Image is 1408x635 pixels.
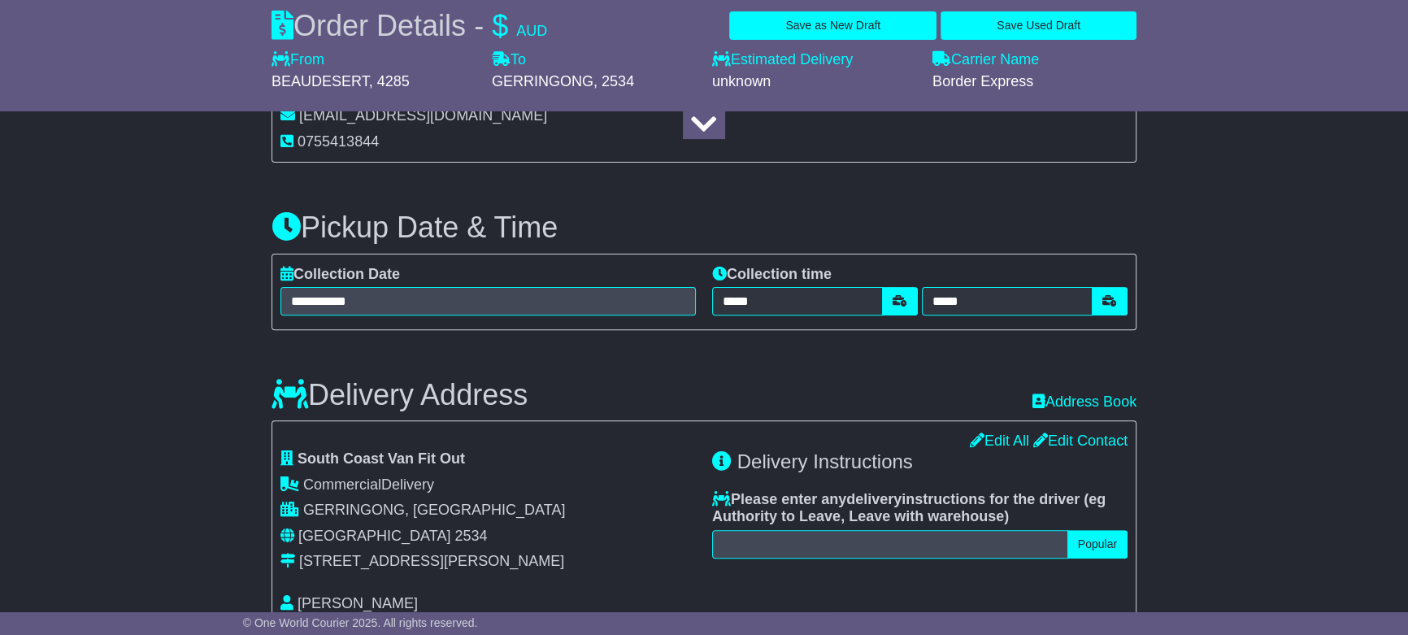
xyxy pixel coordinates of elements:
div: Delivery [280,476,696,494]
a: Edit Contact [1033,433,1128,449]
span: 0755413844 [298,133,379,150]
span: GERRINGONG [492,73,593,89]
span: Delivery Instructions [737,450,913,472]
label: Collection Date [280,266,400,284]
button: Save Used Draft [941,11,1136,40]
h3: Pickup Date & Time [272,211,1136,244]
label: To [492,51,526,69]
h3: Delivery Address [272,379,528,411]
button: Popular [1067,530,1128,559]
a: Address Book [1032,394,1136,410]
span: AUD [516,23,547,39]
span: , 2534 [593,73,634,89]
div: Order Details - [272,8,547,43]
span: GERRINGONG, [GEOGRAPHIC_DATA] [303,502,565,518]
span: $ [492,9,508,42]
button: Save as New Draft [729,11,936,40]
label: From [272,51,324,69]
label: Please enter any instructions for the driver ( ) [712,491,1128,526]
span: Commercial [303,476,381,493]
label: Estimated Delivery [712,51,916,69]
label: Carrier Name [932,51,1039,69]
label: Collection time [712,266,832,284]
span: [GEOGRAPHIC_DATA] [298,528,450,544]
a: Edit All [970,433,1029,449]
span: South Coast Van Fit Out [298,450,465,467]
span: eg Authority to Leave, Leave with warehouse [712,491,1106,525]
span: 2534 [454,528,487,544]
span: BEAUDESERT [272,73,369,89]
div: [STREET_ADDRESS][PERSON_NAME] [299,553,564,571]
div: Border Express [932,73,1136,91]
span: , 4285 [369,73,410,89]
div: unknown [712,73,916,91]
span: delivery [846,491,902,507]
span: © One World Courier 2025. All rights reserved. [243,616,478,629]
span: [PERSON_NAME] [298,595,418,611]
